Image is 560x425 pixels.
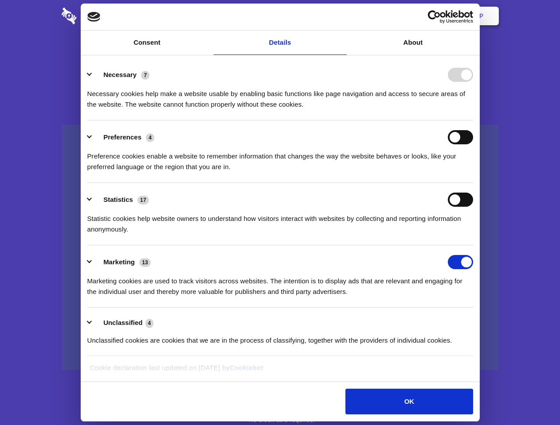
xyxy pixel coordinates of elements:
span: 13 [139,258,151,267]
button: OK [345,389,473,414]
div: Necessary cookies help make a website usable by enabling basic functions like page navigation and... [87,82,473,110]
div: Preference cookies enable a website to remember information that changes the way the website beha... [87,144,473,172]
div: Cookie declaration last updated on [DATE] by [83,363,477,380]
img: logo-wordmark-white-trans-d4663122ce5f474addd5e946df7df03e33cb6a1c49d2221995e7729f52c070b2.svg [62,8,137,24]
label: Marketing [103,258,135,266]
h1: Eliminate Slack Data Loss. [62,40,499,72]
label: Necessary [103,71,137,78]
a: Details [214,31,347,55]
button: Marketing (13) [87,255,157,269]
a: Usercentrics Cookiebot - opens in a new window [396,10,473,23]
button: Unclassified (4) [87,317,159,328]
a: About [347,31,480,55]
a: Consent [81,31,214,55]
div: Statistic cookies help website owners to understand how visitors interact with websites by collec... [87,207,473,235]
button: Necessary (7) [87,68,155,82]
a: Pricing [260,2,299,30]
img: logo [87,12,101,22]
button: Preferences (4) [87,130,160,144]
span: 4 [145,319,154,328]
iframe: Drift Widget Chat Controller [516,381,549,414]
span: 7 [141,71,149,80]
span: 4 [146,133,154,142]
a: Wistia video thumbnail [62,125,499,371]
span: 17 [137,196,149,205]
a: Contact [360,2,400,30]
div: Unclassified cookies are cookies that we are in the process of classifying, together with the pro... [87,328,473,346]
label: Preferences [103,133,141,141]
label: Statistics [103,196,133,203]
button: Statistics (17) [87,193,155,207]
div: Marketing cookies are used to track visitors across websites. The intention is to display ads tha... [87,269,473,297]
a: Login [402,2,441,30]
h4: Auto-redaction of sensitive data, encrypted data sharing and self-destructing private chats. Shar... [62,81,499,110]
a: Cookiebot [230,364,263,371]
